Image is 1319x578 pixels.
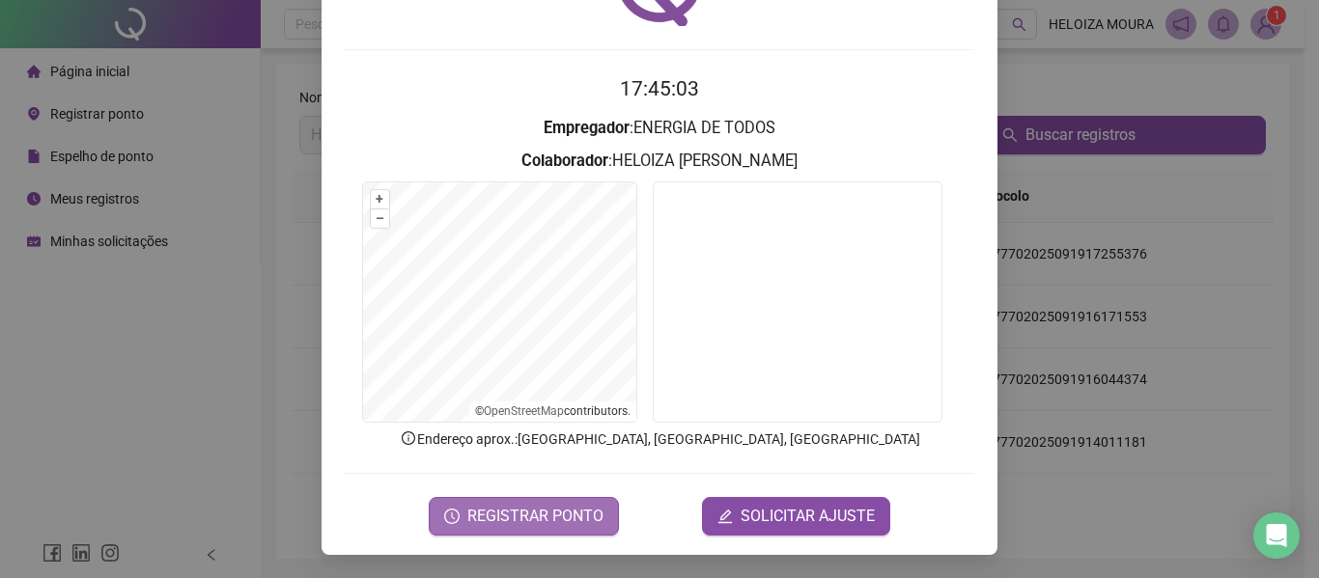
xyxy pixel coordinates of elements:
[620,77,699,100] time: 17:45:03
[371,190,389,208] button: +
[371,209,389,228] button: –
[1253,512,1300,559] div: Open Intercom Messenger
[345,116,974,141] h3: : ENERGIA DE TODOS
[429,497,619,536] button: REGISTRAR PONTO
[484,404,564,418] a: OpenStreetMap
[544,119,630,137] strong: Empregador
[400,429,417,447] span: info-circle
[345,428,974,450] p: Endereço aprox. : [GEOGRAPHIC_DATA], [GEOGRAPHIC_DATA], [GEOGRAPHIC_DATA]
[475,404,631,418] li: © contributors.
[702,497,890,536] button: editSOLICITAR AJUSTE
[444,509,460,524] span: clock-circle
[717,509,733,524] span: edit
[467,505,603,528] span: REGISTRAR PONTO
[345,149,974,174] h3: : HELOIZA [PERSON_NAME]
[741,505,875,528] span: SOLICITAR AJUSTE
[521,151,608,170] strong: Colaborador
